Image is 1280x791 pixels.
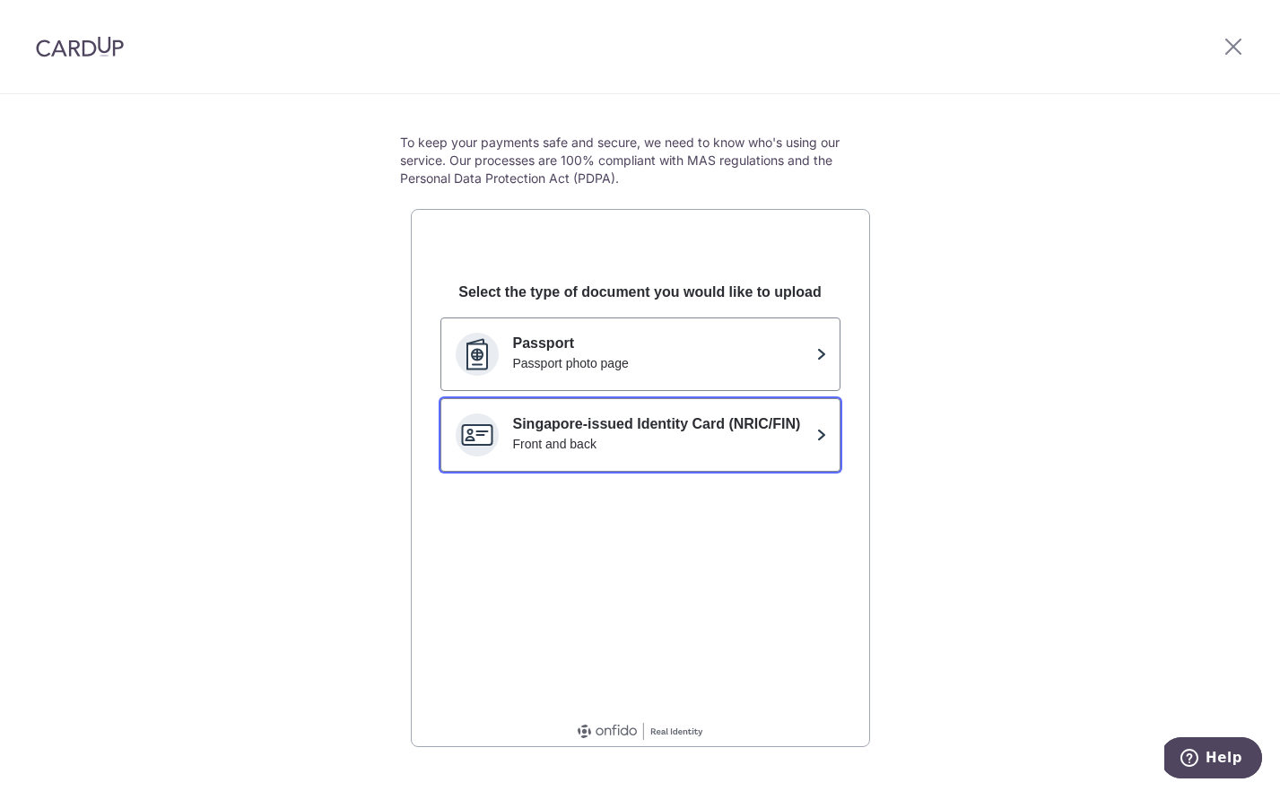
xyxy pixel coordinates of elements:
[1164,737,1262,782] iframe: Opens a widget where you can find more information
[513,354,809,372] div: Passport photo page
[440,398,840,472] button: Singapore-issued Identity Card (NRIC/FIN)Front and back
[400,134,881,187] p: To keep your payments safe and secure, we need to know who's using our service. Our processes are...
[36,36,124,57] img: CardUp
[440,317,840,472] ul: Documents you can use to verify your identity
[440,282,840,303] div: Select the type of document you would like to upload
[513,333,809,354] p: Passport
[513,435,809,453] div: Front and back
[513,413,809,435] p: Singapore-issued Identity Card (NRIC/FIN)
[41,13,78,29] span: Help
[440,317,840,391] button: PassportPassport photo page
